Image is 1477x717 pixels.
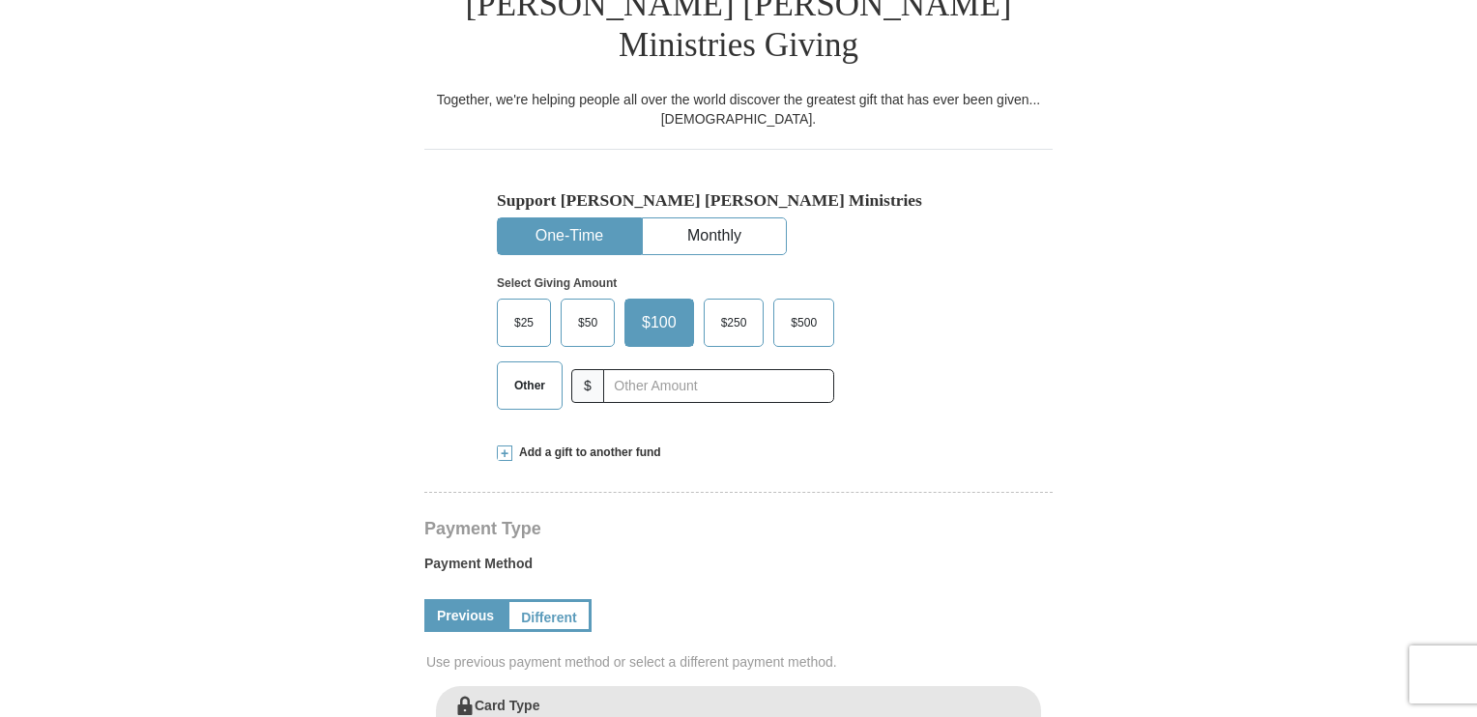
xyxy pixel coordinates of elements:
span: $500 [781,308,826,337]
span: Use previous payment method or select a different payment method. [426,652,1055,672]
span: $50 [568,308,607,337]
span: $25 [505,308,543,337]
button: One-Time [498,218,641,254]
div: Together, we're helping people all over the world discover the greatest gift that has ever been g... [424,90,1053,129]
a: Previous [424,599,507,632]
h5: Support [PERSON_NAME] [PERSON_NAME] Ministries [497,190,980,211]
h4: Payment Type [424,521,1053,536]
span: Add a gift to another fund [512,445,661,461]
span: Other [505,371,555,400]
span: $ [571,369,604,403]
button: Monthly [643,218,786,254]
input: Other Amount [603,369,834,403]
a: Different [507,599,592,632]
label: Payment Method [424,554,1053,583]
span: $250 [711,308,757,337]
strong: Select Giving Amount [497,276,617,290]
span: $100 [632,308,686,337]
